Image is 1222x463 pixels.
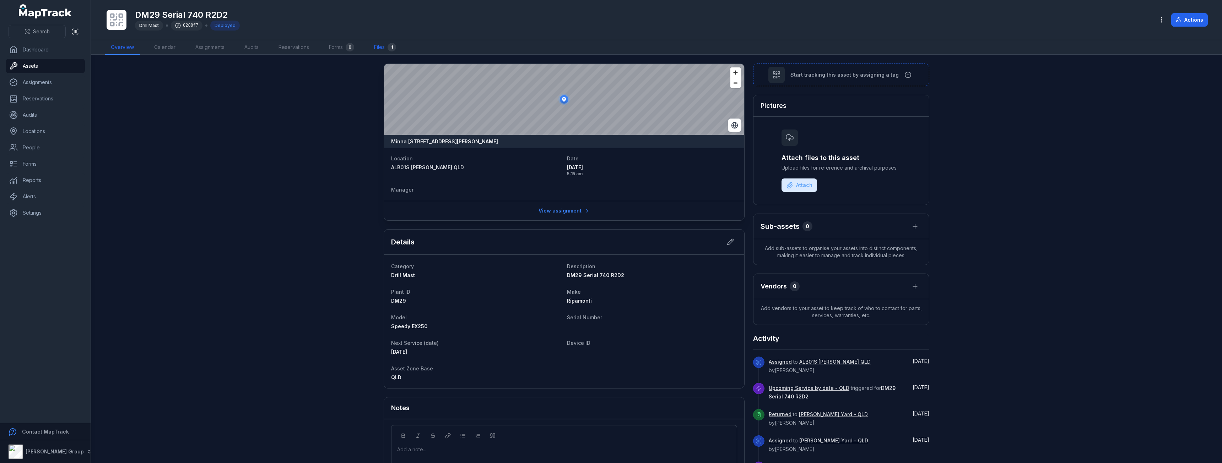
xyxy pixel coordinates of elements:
[33,28,50,35] span: Search
[6,206,85,220] a: Settings
[769,385,896,399] span: triggered for
[769,411,791,418] a: Returned
[384,64,744,135] canvas: Map
[391,298,406,304] span: DM29
[761,281,787,291] h3: Vendors
[913,437,929,443] span: [DATE]
[135,9,240,21] h1: DM29 Serial 740 R2D2
[210,21,240,31] div: Deployed
[6,124,85,138] a: Locations
[802,221,812,231] div: 0
[6,92,85,106] a: Reservations
[6,140,85,155] a: People
[913,437,929,443] time: 6/3/2025, 8:36:39 AM
[567,164,737,177] time: 8/15/2025, 5:15:41 AM
[323,40,360,55] a: Forms0
[391,349,407,355] span: [DATE]
[6,59,85,73] a: Assets
[6,108,85,122] a: Audits
[913,384,929,390] time: 8/4/2025, 12:00:00 AM
[567,263,595,269] span: Description
[913,410,929,417] time: 6/3/2025, 8:38:07 AM
[391,314,407,320] span: Model
[769,358,792,365] a: Assigned
[105,40,140,55] a: Overview
[391,349,407,355] time: 8/18/2025, 12:00:00 AM
[913,410,929,417] span: [DATE]
[913,358,929,364] time: 8/15/2025, 5:15:41 AM
[1171,13,1208,27] button: Actions
[799,437,868,444] a: [PERSON_NAME] Yard - QLD
[391,289,410,295] span: Plant ID
[391,323,428,329] span: Speedy EX250
[761,101,786,111] h3: Pictures
[391,138,498,145] strong: Minna [STREET_ADDRESS][PERSON_NAME]
[171,21,202,31] div: 8288f7
[6,75,85,89] a: Assignments
[391,187,413,193] span: Manager
[190,40,230,55] a: Assignments
[391,164,464,170] span: ALB01S [PERSON_NAME] QLD
[239,40,264,55] a: Audits
[799,358,871,365] a: ALB01S [PERSON_NAME] QLD
[6,189,85,204] a: Alerts
[9,25,66,38] button: Search
[913,358,929,364] span: [DATE]
[391,365,433,371] span: Asset Zone Base
[388,43,396,51] div: 1
[567,164,737,171] span: [DATE]
[913,384,929,390] span: [DATE]
[567,340,590,346] span: Device ID
[567,155,579,161] span: Date
[6,157,85,171] a: Forms
[6,43,85,57] a: Dashboard
[782,153,901,163] h3: Attach files to this asset
[139,23,159,28] span: Drill Mast
[391,374,401,380] span: QLD
[6,173,85,187] a: Reports
[782,164,901,171] span: Upload files for reference and archival purposes.
[761,221,800,231] h2: Sub-assets
[391,155,413,161] span: Location
[753,239,929,265] span: Add sub-assets to organise your assets into distinct components, making it easier to manage and t...
[769,385,849,392] a: Upcoming Service by date - QLD
[782,178,817,192] button: Attach
[753,299,929,325] span: Add vendors to your asset to keep track of who to contact for parts, services, warranties, etc.
[567,272,624,278] span: DM29 Serial 740 R2D2
[534,204,595,217] a: View assignment
[26,448,84,454] strong: [PERSON_NAME] Group
[790,281,800,291] div: 0
[790,71,899,78] span: Start tracking this asset by assigning a tag
[273,40,315,55] a: Reservations
[391,272,415,278] span: Drill Mast
[567,171,737,177] span: 5:15 am
[391,340,439,346] span: Next Service (date)
[391,237,415,247] h2: Details
[567,298,592,304] span: Ripamonti
[769,411,868,426] span: to by [PERSON_NAME]
[368,40,402,55] a: Files1
[391,164,561,171] a: ALB01S [PERSON_NAME] QLD
[567,289,581,295] span: Make
[19,4,72,18] a: MapTrack
[346,43,354,51] div: 0
[567,314,602,320] span: Serial Number
[730,78,741,88] button: Zoom out
[769,437,868,452] span: to by [PERSON_NAME]
[148,40,181,55] a: Calendar
[799,411,868,418] a: [PERSON_NAME] Yard - QLD
[391,403,410,413] h3: Notes
[728,118,741,132] button: Switch to Satellite View
[769,437,792,444] a: Assigned
[391,263,414,269] span: Category
[730,67,741,78] button: Zoom in
[769,359,871,373] span: to by [PERSON_NAME]
[753,334,779,343] h2: Activity
[22,429,69,435] strong: Contact MapTrack
[753,64,929,86] button: Start tracking this asset by assigning a tag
